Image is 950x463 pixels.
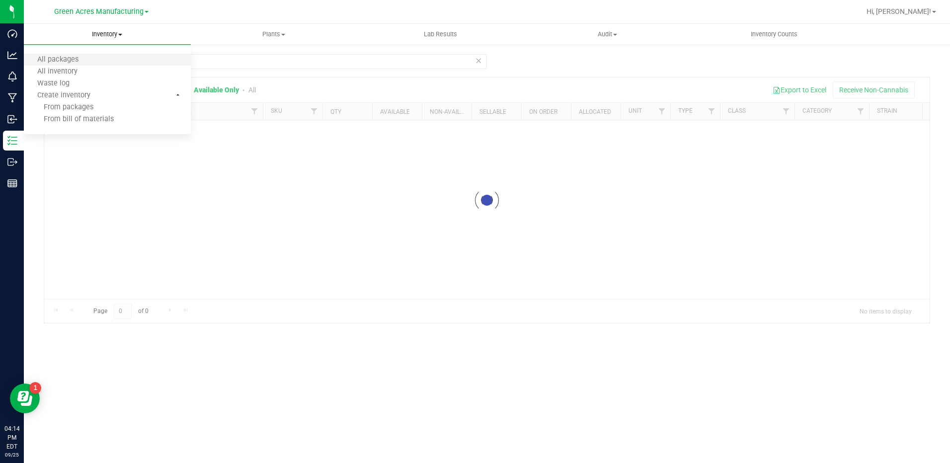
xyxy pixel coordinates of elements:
inline-svg: Manufacturing [7,93,17,103]
a: Inventory Counts [691,24,858,45]
a: Plants [191,24,358,45]
a: Inventory All packages All inventory Waste log Create inventory From packages From bill of materials [24,24,191,45]
inline-svg: Reports [7,178,17,188]
span: Inventory Counts [737,30,811,39]
inline-svg: Analytics [7,50,17,60]
input: Search Item Name, Retail Display Name, SKU, Part Number... [44,54,487,69]
span: Audit [525,30,691,39]
span: Clear [475,54,482,67]
span: Plants [191,30,357,39]
inline-svg: Outbound [7,157,17,167]
inline-svg: Monitoring [7,72,17,81]
span: Green Acres Manufacturing [54,7,144,16]
iframe: Resource center unread badge [29,382,41,394]
p: 04:14 PM EDT [4,424,19,451]
span: Waste log [24,79,83,88]
p: 09/25 [4,451,19,459]
span: All inventory [24,68,91,76]
a: Audit [524,24,691,45]
span: From packages [24,103,93,112]
span: Create inventory [24,91,104,100]
span: Inventory [24,30,191,39]
inline-svg: Inventory [7,136,17,146]
iframe: Resource center [10,384,40,413]
span: Lab Results [410,30,471,39]
span: All packages [24,56,92,64]
a: Lab Results [357,24,524,45]
inline-svg: Dashboard [7,29,17,39]
span: From bill of materials [24,115,114,124]
inline-svg: Inbound [7,114,17,124]
span: Hi, [PERSON_NAME]! [867,7,931,15]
